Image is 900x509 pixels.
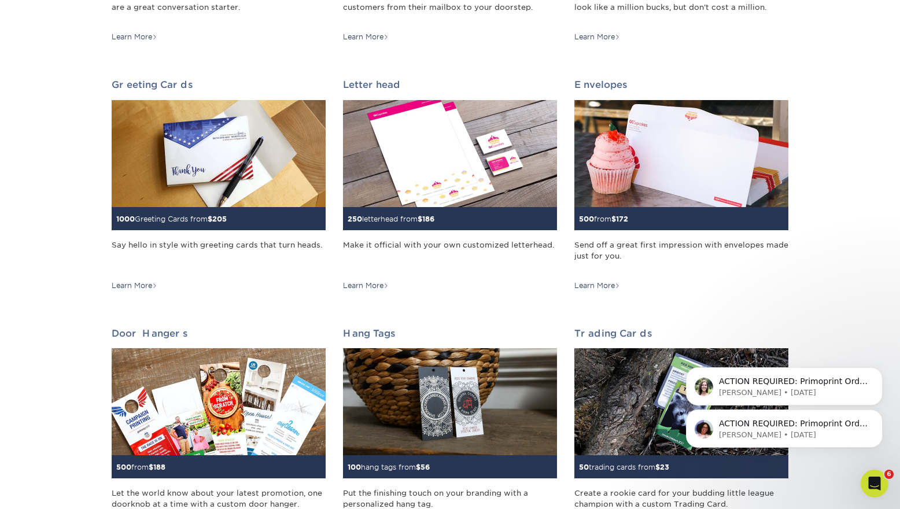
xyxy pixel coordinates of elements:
[422,215,434,223] span: 186
[343,281,389,291] div: Learn More
[348,215,362,223] span: 250
[112,239,326,273] div: Say hello in style with greeting cards that turn heads.
[579,215,594,223] span: 500
[212,215,227,223] span: 205
[574,328,788,339] h2: Trading Cards
[343,239,557,273] div: Make it official with your own customized letterhead.
[574,32,620,42] div: Learn More
[574,100,788,207] img: Envelopes
[574,79,788,90] h2: Envelopes
[343,79,557,291] a: Letterhead 250letterhead from$186 Make it official with your own customized letterhead. Learn More
[579,215,628,223] small: from
[112,79,326,90] h2: Greeting Cards
[112,281,157,291] div: Learn More
[116,463,165,471] small: from
[112,32,157,42] div: Learn More
[116,463,131,471] span: 500
[421,463,430,471] span: 56
[3,474,98,505] iframe: Google Customer Reviews
[655,463,660,471] span: $
[153,463,165,471] span: 188
[574,239,788,273] div: Send off a great first impression with envelopes made just for you.
[579,463,669,471] small: trading cards from
[116,215,227,223] small: Greeting Cards from
[348,463,430,471] small: hang tags from
[616,215,628,223] span: 172
[418,215,422,223] span: $
[348,215,434,223] small: letterhead from
[579,463,589,471] span: 50
[574,348,788,455] img: Trading Cards
[116,215,135,223] span: 1000
[861,470,888,497] iframe: Intercom live chat
[574,281,620,291] div: Learn More
[416,463,421,471] span: $
[343,79,557,90] h2: Letterhead
[343,328,557,339] h2: Hang Tags
[112,100,326,207] img: Greeting Cards
[343,100,557,207] img: Letterhead
[112,348,326,455] img: Door Hangers
[348,463,361,471] span: 100
[574,79,788,291] a: Envelopes 500from$172 Send off a great first impression with envelopes made just for you. Learn More
[343,32,389,42] div: Learn More
[208,215,212,223] span: $
[112,328,326,339] h2: Door Hangers
[149,463,153,471] span: $
[611,215,616,223] span: $
[343,348,557,455] img: Hang Tags
[660,463,669,471] span: 23
[669,294,900,466] iframe: To enrich screen reader interactions, please activate Accessibility in Grammarly extension settings
[112,79,326,291] a: Greeting Cards 1000Greeting Cards from$205 Say hello in style with greeting cards that turn heads...
[884,470,894,479] span: 6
